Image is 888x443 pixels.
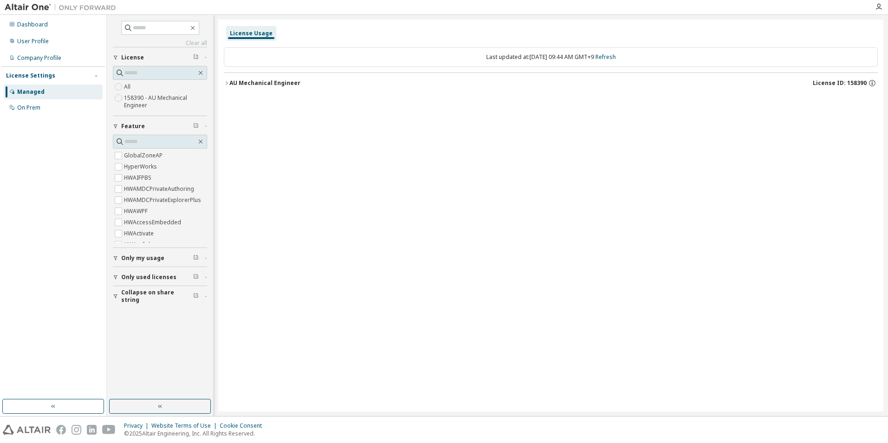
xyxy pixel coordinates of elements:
[17,54,61,62] div: Company Profile
[224,47,878,67] div: Last updated at: [DATE] 09:44 AM GMT+9
[3,425,51,435] img: altair_logo.svg
[193,274,199,281] span: Clear filter
[113,248,207,268] button: Only my usage
[124,422,151,430] div: Privacy
[121,54,144,61] span: License
[113,116,207,137] button: Feature
[5,3,121,12] img: Altair One
[229,79,300,87] div: AU Mechanical Engineer
[124,172,153,183] label: HWAIFPBS
[151,422,220,430] div: Website Terms of Use
[6,72,55,79] div: License Settings
[124,183,196,195] label: HWAMDCPrivateAuthoring
[102,425,116,435] img: youtube.svg
[56,425,66,435] img: facebook.svg
[121,289,193,304] span: Collapse on share string
[124,228,156,239] label: HWActivate
[113,286,207,306] button: Collapse on share string
[124,239,154,250] label: HWAcufwh
[113,47,207,68] button: License
[193,254,199,262] span: Clear filter
[124,150,164,161] label: GlobalZoneAP
[124,161,159,172] label: HyperWorks
[72,425,81,435] img: instagram.svg
[17,38,49,45] div: User Profile
[121,123,145,130] span: Feature
[813,79,867,87] span: License ID: 158390
[193,123,199,130] span: Clear filter
[224,73,878,93] button: AU Mechanical EngineerLicense ID: 158390
[17,21,48,28] div: Dashboard
[230,30,273,37] div: License Usage
[124,430,268,437] p: © 2025 Altair Engineering, Inc. All Rights Reserved.
[124,81,132,92] label: All
[595,53,616,61] a: Refresh
[124,206,150,217] label: HWAWPF
[17,104,40,111] div: On Prem
[220,422,268,430] div: Cookie Consent
[193,54,199,61] span: Clear filter
[113,39,207,47] a: Clear all
[124,217,183,228] label: HWAccessEmbedded
[121,254,164,262] span: Only my usage
[87,425,97,435] img: linkedin.svg
[124,92,207,111] label: 158390 - AU Mechanical Engineer
[17,88,45,96] div: Managed
[124,195,203,206] label: HWAMDCPrivateExplorerPlus
[193,293,199,300] span: Clear filter
[113,267,207,287] button: Only used licenses
[121,274,176,281] span: Only used licenses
